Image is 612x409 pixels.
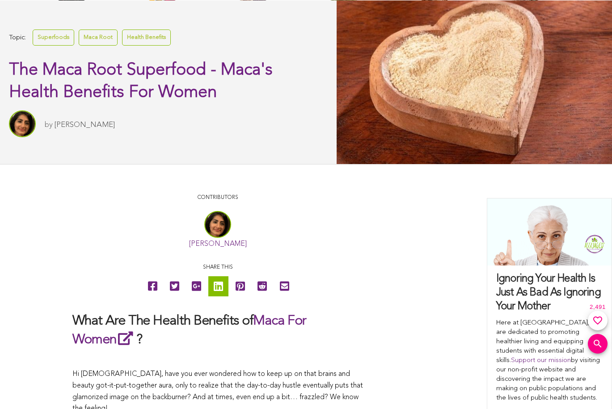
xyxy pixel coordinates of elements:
[79,30,118,45] a: Maca Root
[9,62,273,101] span: The Maca Root Superfood - Maca's Health Benefits For Women
[122,30,171,45] a: Health Benefits
[189,240,247,248] a: [PERSON_NAME]
[72,194,363,202] p: CONTRIBUTORS
[567,366,612,409] iframe: Chat Widget
[45,121,53,129] span: by
[72,314,306,346] a: Maca For Women
[55,121,115,129] a: [PERSON_NAME]
[72,263,363,272] p: Share this
[9,32,26,44] span: Topic:
[33,30,74,45] a: Superfoods
[72,312,363,349] h2: What Are The Health Benefits of ?
[9,110,36,137] img: Sitara Darvish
